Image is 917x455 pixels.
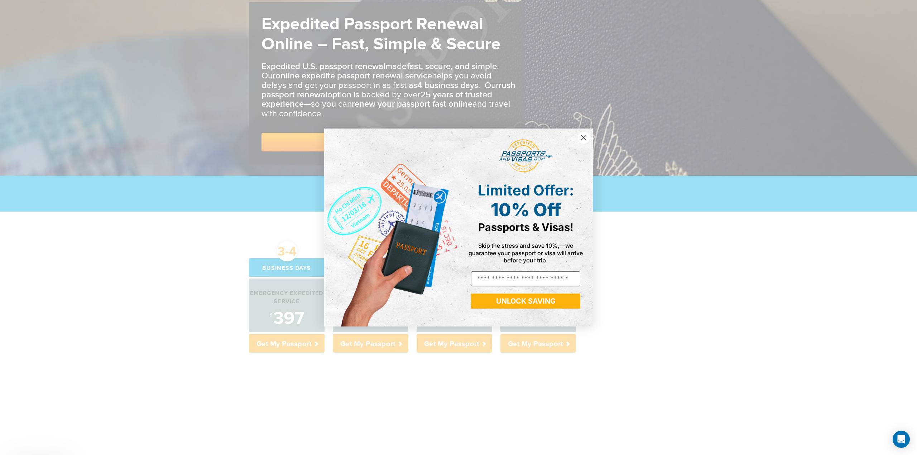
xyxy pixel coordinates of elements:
span: Skip the stress and save 10%,—we guarantee your passport or visa will arrive before your trip. [469,242,583,263]
span: 10% Off [491,199,561,221]
img: passports and visas [499,139,553,173]
div: Open Intercom Messenger [893,431,910,448]
button: UNLOCK SAVING [471,294,580,309]
span: Passports & Visas! [478,221,573,233]
button: Close dialog [577,131,590,144]
img: de9cda0d-0715-46ca-9a25-073762a91ba7.png [324,129,458,326]
span: Limited Offer: [478,181,574,199]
